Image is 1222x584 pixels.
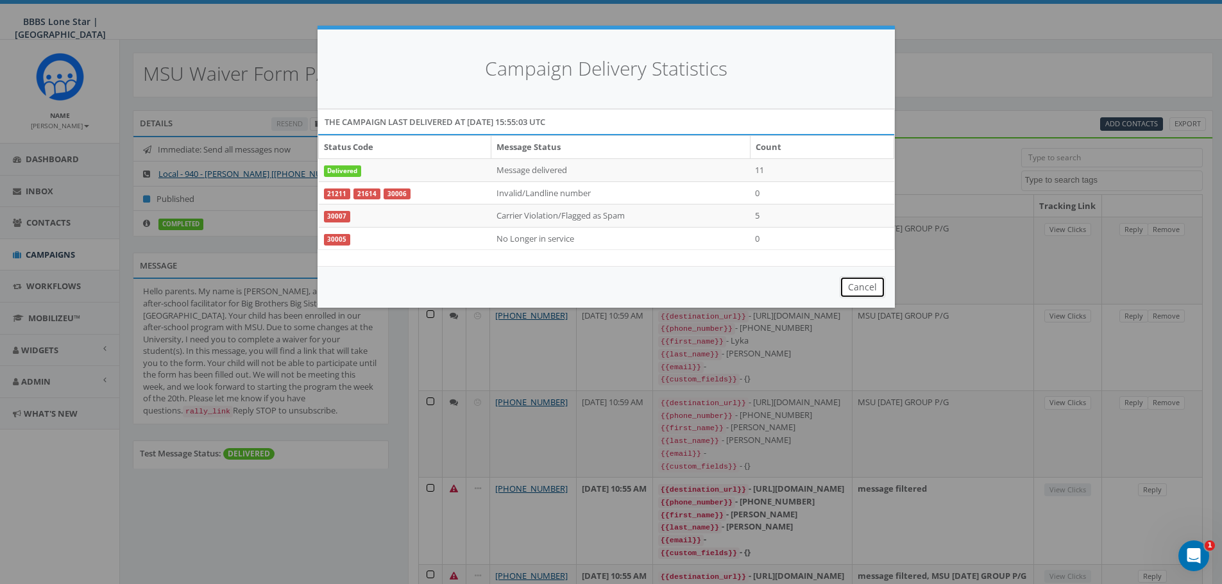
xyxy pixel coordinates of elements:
[496,141,561,153] b: Message Status
[353,188,380,200] a: 21614
[491,204,751,228] td: Carrier Violation/Flagged as Spam
[491,227,751,249] td: No Longer in service
[324,141,373,153] b: Status Code
[384,188,411,200] a: 30006
[337,55,876,83] h4: Campaign Delivery Statistics
[324,165,362,177] span: Delivered
[756,141,781,153] b: Count
[840,276,885,298] button: Cancel
[491,181,751,204] td: Invalid/Landline number
[324,188,351,200] a: 21211
[750,181,894,204] td: 0
[324,211,351,222] a: 30007
[491,158,751,181] td: Message delivered
[318,109,895,135] div: The campaign last delivered at [DATE] 15:55:03 UTC
[1205,540,1215,551] span: 1
[750,158,894,181] td: 11
[750,227,894,249] td: 0
[750,204,894,228] td: 5
[1178,540,1209,571] iframe: Intercom live chat
[324,234,351,246] a: 30005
